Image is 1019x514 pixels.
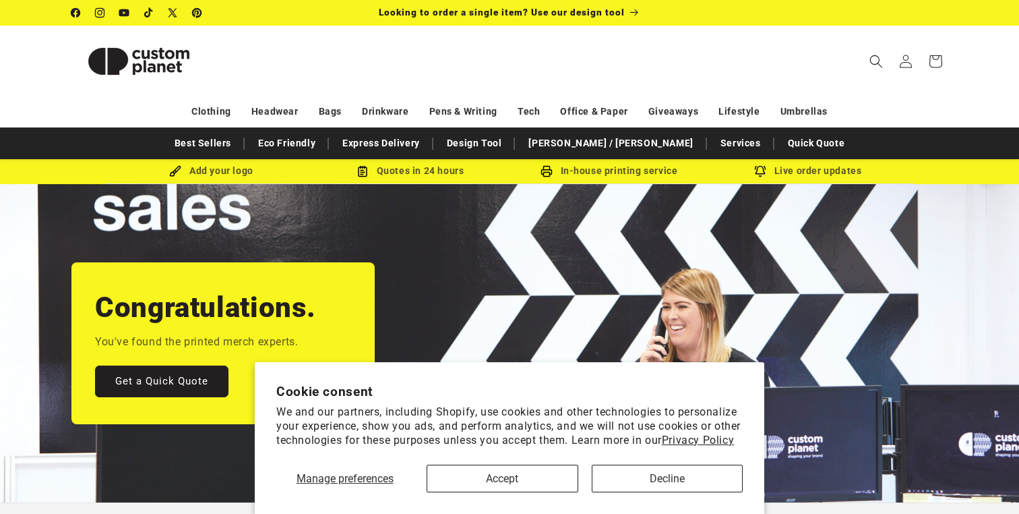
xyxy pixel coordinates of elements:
[362,100,408,123] a: Drinkware
[440,132,509,155] a: Design Tool
[251,100,299,123] a: Headwear
[662,434,734,447] a: Privacy Policy
[168,132,238,155] a: Best Sellers
[95,333,298,352] p: You've found the printed merch experts.
[541,165,553,177] img: In-house printing
[169,165,181,177] img: Brush Icon
[592,465,743,492] button: Decline
[357,165,369,177] img: Order Updates Icon
[71,31,206,92] img: Custom Planet
[861,47,891,76] summary: Search
[781,132,852,155] a: Quick Quote
[509,163,708,179] div: In-house printing service
[276,405,743,447] p: We and our partners, including Shopify, use cookies and other technologies to personalize your ex...
[297,472,394,485] span: Manage preferences
[754,165,766,177] img: Order updates
[518,100,540,123] a: Tech
[319,100,342,123] a: Bags
[648,100,698,123] a: Giveaways
[379,7,625,18] span: Looking to order a single item? Use our design tool
[95,289,316,326] h2: Congratulations.
[67,26,212,96] a: Custom Planet
[251,132,322,155] a: Eco Friendly
[714,132,768,155] a: Services
[560,100,627,123] a: Office & Paper
[780,100,828,123] a: Umbrellas
[429,100,497,123] a: Pens & Writing
[311,163,509,179] div: Quotes in 24 hours
[427,465,578,492] button: Accept
[522,132,700,155] a: [PERSON_NAME] / [PERSON_NAME]
[708,163,907,179] div: Live order updates
[276,465,413,492] button: Manage preferences
[718,100,760,123] a: Lifestyle
[191,100,231,123] a: Clothing
[95,366,228,397] a: Get a Quick Quote
[112,163,311,179] div: Add your logo
[336,132,427,155] a: Express Delivery
[276,384,743,399] h2: Cookie consent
